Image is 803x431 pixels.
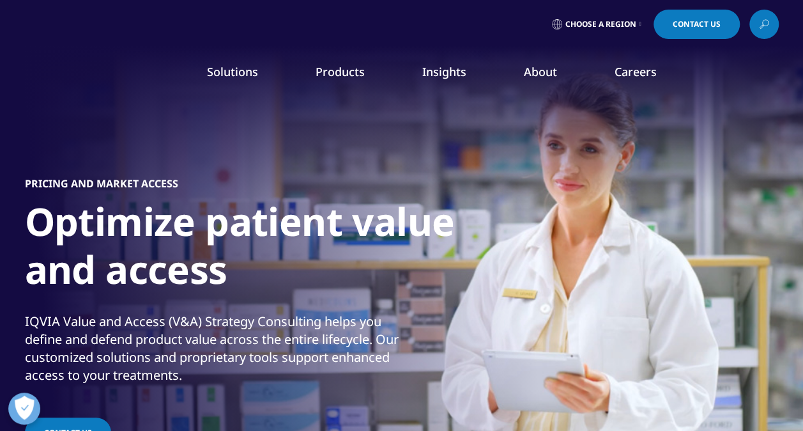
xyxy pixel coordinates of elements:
[316,64,365,79] a: Products
[524,64,557,79] a: About
[132,45,779,105] nav: Primary
[673,20,721,28] span: Contact Us
[8,393,40,425] button: Ouvrir le centre de préférences
[422,64,466,79] a: Insights
[25,313,399,392] p: IQVIA Value and Access (V&A) Strategy Consulting helps you define and defend product value across...
[615,64,657,79] a: Careers
[565,19,636,29] span: Choose a Region
[25,177,178,190] h5: PRICING AND MARKET ACCESS
[207,64,258,79] a: Solutions
[25,198,504,301] h1: Optimize patient value and access
[654,10,740,39] a: Contact Us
